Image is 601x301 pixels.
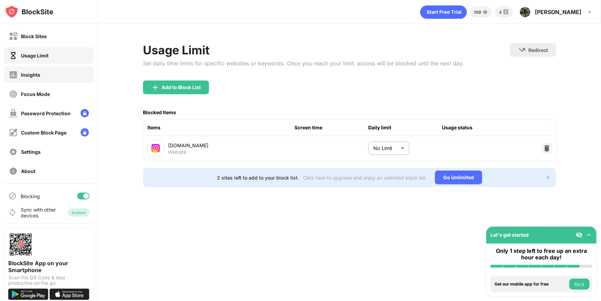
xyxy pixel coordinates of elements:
img: download-on-the-app-store.svg [50,289,90,300]
img: x-button.svg [545,175,551,180]
div: BlockSite App on your Smartphone [8,260,90,273]
img: logo-blocksite.svg [5,5,53,19]
img: insights-off.svg [9,71,18,79]
div: Block Sites [21,33,47,39]
p: No Limit [373,144,398,152]
div: Focus Mode [21,91,50,97]
img: options-page-qr-code.png [8,232,33,257]
div: Blocking [21,193,40,199]
button: Do it [569,279,590,290]
div: Items [147,124,295,131]
div: Add to Block List [162,85,201,90]
img: customize-block-page-off.svg [9,128,18,137]
img: block-off.svg [9,32,18,41]
img: about-off.svg [9,167,18,175]
div: Website [168,149,186,155]
img: eye-not-visible.svg [576,232,583,238]
div: Scan the QR Code & stay productive on the go [8,275,90,286]
div: Sync with other devices [21,207,56,218]
img: password-protection-off.svg [9,109,18,118]
img: sync-icon.svg [8,208,17,217]
img: points-small.svg [481,8,489,16]
div: [DOMAIN_NAME] [168,142,295,149]
img: get-it-on-google-play.svg [8,289,48,300]
img: favicons [152,144,160,152]
div: Enabled [72,211,85,215]
div: 109 [474,10,481,15]
div: Go Unlimited [435,171,482,184]
div: Set daily time limits for specific websites or keywords. Once you reach your limit, access will b... [143,60,464,67]
div: Only 1 step left to free up an extra hour each day! [490,248,592,261]
div: 4 [499,10,502,15]
div: Insights [21,72,40,78]
div: Settings [21,149,41,155]
img: lock-menu.svg [81,109,89,117]
div: Redirect [528,47,548,53]
div: Get our mobile app for free [495,282,568,287]
div: Custom Block Page [21,130,66,136]
div: Let's get started [490,232,529,238]
div: Click here to upgrade and enjoy an unlimited block list. [303,175,427,181]
div: [PERSON_NAME] [535,9,581,15]
img: ACg8ocKLpe1ea3_r1CYgD6pWWpc7zfAgHcQvD2XHmMvWIlFg-kJTgAsJ=s96-c [520,7,531,18]
div: Usage Limit [21,53,49,58]
div: Usage status [442,124,516,131]
div: About [21,168,35,174]
img: omni-setup-toggle.svg [586,232,592,238]
img: reward-small.svg [502,8,510,16]
div: Daily limit [368,124,442,131]
img: focus-off.svg [9,90,18,98]
img: time-usage-on.svg [9,51,18,60]
div: Password Protection [21,110,71,116]
div: Screen time [295,124,369,131]
div: 2 sites left to add to your block list. [217,175,299,181]
img: blocking-icon.svg [8,192,17,200]
div: Usage Limit [143,43,464,57]
img: settings-off.svg [9,148,18,156]
img: lock-menu.svg [81,128,89,137]
div: Blocked Items [143,109,176,115]
div: animation [420,5,467,19]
